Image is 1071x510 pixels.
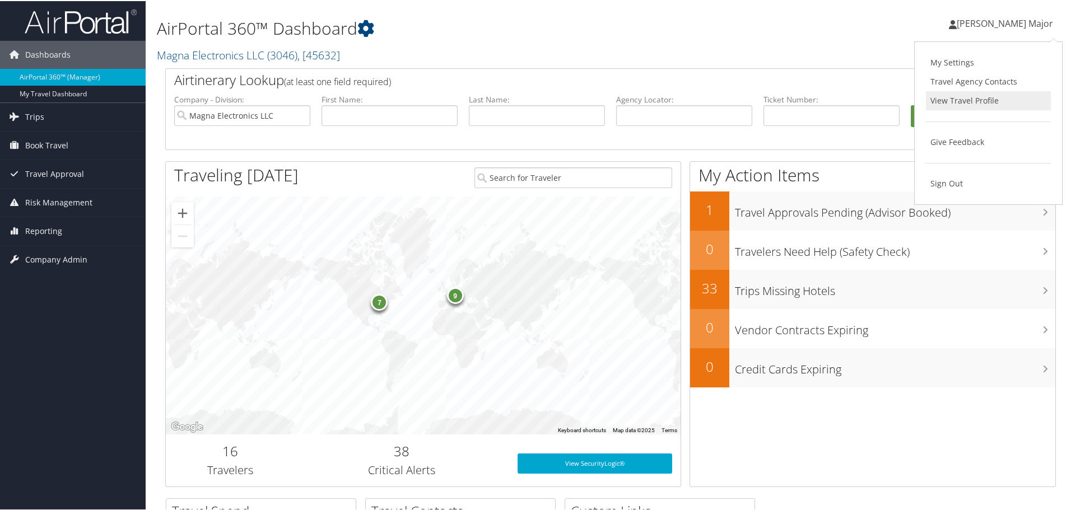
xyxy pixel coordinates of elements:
[690,162,1055,186] h1: My Action Items
[690,278,729,297] h2: 33
[735,355,1055,376] h3: Credit Cards Expiring
[735,277,1055,298] h3: Trips Missing Hotels
[25,130,68,158] span: Book Travel
[174,441,286,460] h2: 16
[926,52,1051,71] a: My Settings
[926,132,1051,151] a: Give Feedback
[297,46,340,62] span: , [ 45632 ]
[303,441,501,460] h2: 38
[174,162,299,186] h1: Traveling [DATE]
[469,93,605,104] label: Last Name:
[25,40,71,68] span: Dashboards
[169,419,206,433] img: Google
[690,308,1055,347] a: 0Vendor Contracts Expiring
[446,286,463,302] div: 9
[157,46,340,62] a: Magna Electronics LLC
[690,238,729,258] h2: 0
[735,316,1055,337] h3: Vendor Contracts Expiring
[284,74,391,87] span: (at least one field required)
[763,93,900,104] label: Ticket Number:
[690,190,1055,230] a: 1Travel Approvals Pending (Advisor Booked)
[690,356,729,375] h2: 0
[169,419,206,433] a: Open this area in Google Maps (opens a new window)
[735,237,1055,259] h3: Travelers Need Help (Safety Check)
[690,317,729,336] h2: 0
[25,216,62,244] span: Reporting
[474,166,672,187] input: Search for Traveler
[25,159,84,187] span: Travel Approval
[174,461,286,477] h3: Travelers
[690,199,729,218] h2: 1
[157,16,762,39] h1: AirPortal 360™ Dashboard
[949,6,1064,39] a: [PERSON_NAME] Major
[690,230,1055,269] a: 0Travelers Need Help (Safety Check)
[171,224,194,246] button: Zoom out
[25,102,44,130] span: Trips
[911,104,1047,127] button: Search
[690,347,1055,386] a: 0Credit Cards Expiring
[322,93,458,104] label: First Name:
[267,46,297,62] span: ( 3046 )
[174,93,310,104] label: Company - Division:
[558,425,606,433] button: Keyboard shortcuts
[25,245,87,273] span: Company Admin
[957,16,1053,29] span: [PERSON_NAME] Major
[25,7,137,34] img: airportal-logo.png
[613,426,655,432] span: Map data ©2025
[735,198,1055,219] h3: Travel Approvals Pending (Advisor Booked)
[926,173,1051,192] a: Sign Out
[25,188,92,216] span: Risk Management
[616,93,752,104] label: Agency Locator:
[518,452,672,472] a: View SecurityLogic®
[371,292,388,309] div: 7
[174,69,973,88] h2: Airtinerary Lookup
[303,461,501,477] h3: Critical Alerts
[926,90,1051,109] a: View Travel Profile
[690,269,1055,308] a: 33Trips Missing Hotels
[662,426,677,432] a: Terms (opens in new tab)
[926,71,1051,90] a: Travel Agency Contacts
[171,201,194,223] button: Zoom in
